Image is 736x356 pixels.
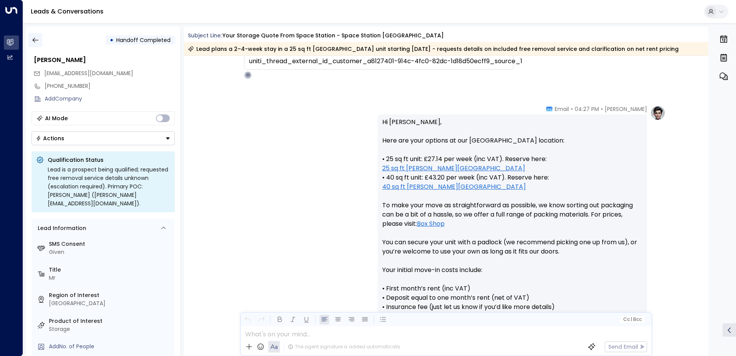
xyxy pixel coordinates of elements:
div: Lead is a prospect being qualified; requested free removal service details unknown (escalation re... [48,165,170,208]
div: Storage [49,325,172,333]
span: Cc Bcc [623,317,641,322]
label: Product of Interest [49,317,172,325]
div: [PHONE_NUMBER] [45,82,175,90]
div: [PERSON_NAME] [34,55,175,65]
div: Given [49,248,172,256]
span: Subject Line: [188,32,222,39]
div: Actions [36,135,64,142]
div: • [110,33,114,47]
div: AddNo. of People [49,343,172,351]
span: [PERSON_NAME] [605,105,647,113]
span: | [631,317,632,322]
span: [EMAIL_ADDRESS][DOMAIN_NAME] [44,69,133,77]
img: profile-logo.png [650,105,666,121]
div: Lead plans a 2–4-week stay in a 25 sq ft [GEOGRAPHIC_DATA] unit starting [DATE] - requests detail... [188,45,679,53]
div: O [244,71,252,79]
span: Email [555,105,569,113]
span: • [571,105,573,113]
span: 04:27 PM [575,105,599,113]
div: Button group with a nested menu [32,131,175,145]
div: Mr [49,274,172,282]
button: Cc|Bcc [620,316,644,323]
p: Qualification Status [48,156,170,164]
button: Undo [243,315,253,324]
div: The agent signature is added automatically [288,343,400,350]
button: Actions [32,131,175,145]
label: Title [49,266,172,274]
div: Your storage quote from Space Station - Space Station [GEOGRAPHIC_DATA] [222,32,444,40]
a: Box Shop [417,219,445,228]
span: • [601,105,603,113]
span: Handoff Completed [116,36,171,44]
label: Region of Interest [49,291,172,299]
a: 40 sq ft [PERSON_NAME][GEOGRAPHIC_DATA] [382,182,526,191]
span: chrisrgillian@gmail.com [44,69,133,77]
a: 25 sq ft [PERSON_NAME][GEOGRAPHIC_DATA] [382,164,525,173]
label: SMS Consent [49,240,172,248]
div: Lead Information [35,224,86,232]
button: Redo [256,315,266,324]
div: AI Mode [45,114,68,122]
div: [GEOGRAPHIC_DATA] [49,299,172,307]
a: Leads & Conversations [31,7,104,16]
div: AddCompany [45,95,175,103]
